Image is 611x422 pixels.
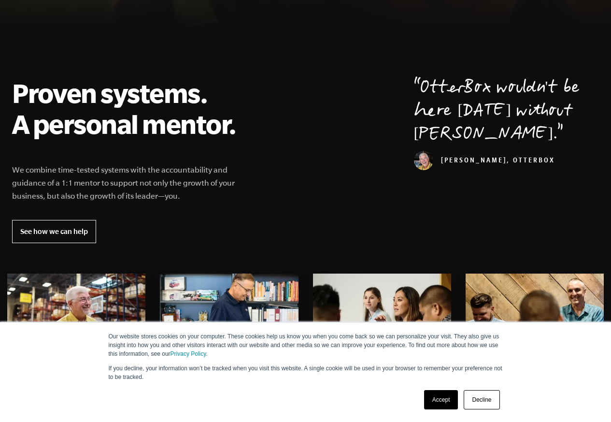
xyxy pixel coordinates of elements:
img: beyond the e myth, e-myth, the e myth [160,274,298,358]
p: If you decline, your information won’t be tracked when you visit this website. A single cookie wi... [109,364,503,381]
p: We combine time-tested systems with the accountability and guidance of a 1:1 mentor to support no... [12,163,248,203]
p: OtterBox wouldn't be here [DATE] without [PERSON_NAME]. [414,77,599,147]
a: Accept [424,390,458,409]
a: See how we can help [12,220,96,243]
a: Privacy Policy [171,350,206,357]
img: Books include beyond the e myth, e-myth, the e myth [466,274,604,358]
h2: Proven systems. A personal mentor. [12,77,248,139]
a: Decline [464,390,499,409]
img: Books include beyond the e myth, e-myth, the e myth [313,274,451,358]
cite: [PERSON_NAME], OtterBox [414,158,555,165]
img: Curt Richardson, OtterBox [414,151,433,170]
p: Our website stores cookies on your computer. These cookies help us know you when you come back so... [109,332,503,358]
img: beyond the e myth, e-myth, the e myth, e myth revisited [7,274,145,358]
